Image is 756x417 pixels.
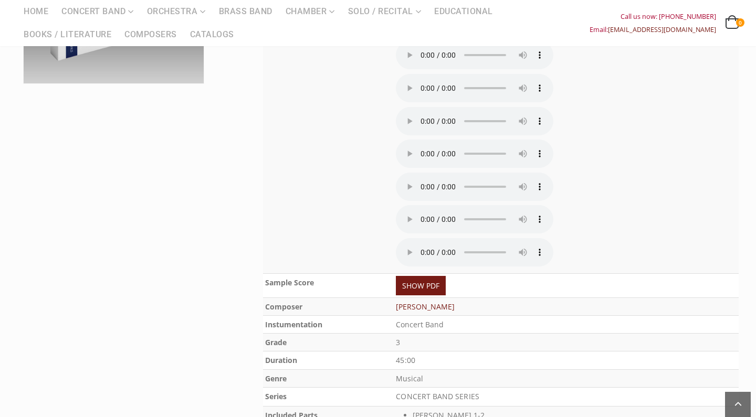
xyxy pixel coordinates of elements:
b: Duration [265,355,297,365]
td: 3 [394,333,739,351]
a: Catalogs [184,23,240,46]
a: Books / Literature [17,23,118,46]
span: 0 [736,18,744,27]
a: [PERSON_NAME] [396,302,455,312]
b: Composer [265,302,302,312]
div: Email: [590,23,716,36]
th: Sample Score [263,273,394,297]
td: Concert Band [394,315,739,333]
a: Composers [118,23,183,46]
div: Call us now: [PHONE_NUMBER] [590,10,716,23]
td: Musical [394,370,739,388]
b: Genre [265,373,287,383]
p: CONCERT BAND SERIES [396,390,737,404]
a: [EMAIL_ADDRESS][DOMAIN_NAME] [608,25,716,34]
p: 45:00 [396,354,737,368]
b: Instumentation [265,319,322,329]
b: Series [265,391,287,401]
a: SHOW PDF [396,276,446,295]
b: Grade [265,337,287,347]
